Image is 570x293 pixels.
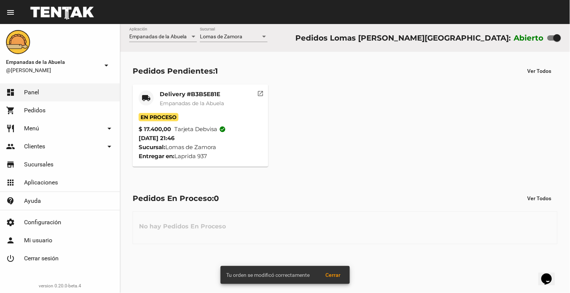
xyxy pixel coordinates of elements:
span: Tu orden se modificó correctamente [227,271,310,279]
span: Empanadas de la Abuela [6,57,99,66]
strong: Entregar en: [139,153,174,160]
button: Cerrar [320,268,347,282]
img: f0136945-ed32-4f7c-91e3-a375bc4bb2c5.png [6,30,30,54]
mat-icon: power_settings_new [6,254,15,263]
mat-icon: arrow_drop_down [105,124,114,133]
mat-icon: arrow_drop_down [102,61,111,70]
mat-icon: contact_support [6,196,15,205]
mat-icon: store [6,160,15,169]
div: version 0.20.0-beta.4 [6,282,114,290]
mat-icon: menu [6,8,15,17]
span: Tarjeta debvisa [174,125,226,134]
mat-card-title: Delivery #B3B5E81E [160,91,224,98]
span: Mi usuario [24,237,52,244]
span: 1 [215,66,218,76]
mat-icon: open_in_new [257,89,264,96]
mat-icon: local_shipping [142,94,151,103]
strong: $ 17.400,00 [139,125,171,134]
mat-icon: arrow_drop_down [105,142,114,151]
span: @[PERSON_NAME] [6,66,99,74]
div: Pedidos Pendientes: [133,65,218,77]
span: Pedidos [24,107,45,114]
span: Aplicaciones [24,179,58,186]
button: Ver Todos [522,64,558,78]
h3: No hay Pedidos En Proceso [133,215,232,238]
span: Lomas de Zamora [200,33,242,39]
span: En Proceso [139,113,178,121]
span: Cerrar sesión [24,255,59,262]
mat-icon: check_circle [219,126,226,133]
div: Laprida 937 [139,152,262,161]
mat-icon: restaurant [6,124,15,133]
span: Ver Todos [528,195,552,201]
div: Pedidos En Proceso: [133,192,219,204]
span: Ver Todos [528,68,552,74]
mat-icon: shopping_cart [6,106,15,115]
span: [DATE] 21:46 [139,134,175,142]
mat-icon: person [6,236,15,245]
div: Pedidos Lomas [PERSON_NAME][GEOGRAPHIC_DATA]: [295,32,511,44]
mat-icon: apps [6,178,15,187]
span: Configuración [24,219,61,226]
span: Menú [24,125,39,132]
div: Lomas de Zamora [139,143,262,152]
label: Abierto [514,32,544,44]
mat-icon: settings [6,218,15,227]
span: Sucursales [24,161,53,168]
span: Ayuda [24,197,41,205]
mat-icon: dashboard [6,88,15,97]
span: Panel [24,89,39,96]
span: Clientes [24,143,45,150]
mat-icon: people [6,142,15,151]
span: Empanadas de la Abuela [129,33,187,39]
span: Cerrar [326,272,341,278]
span: Empanadas de la Abuela [160,100,224,107]
strong: Sucursal: [139,143,165,151]
iframe: chat widget [538,263,562,285]
span: 0 [214,194,219,203]
button: Ver Todos [522,192,558,205]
